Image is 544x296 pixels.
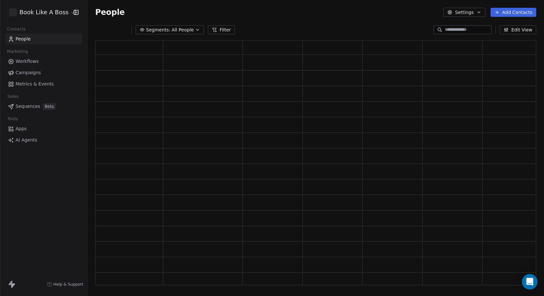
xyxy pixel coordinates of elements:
span: People [95,7,125,17]
a: People [5,34,82,44]
span: Segments: [146,27,170,33]
div: Open Intercom Messenger [522,274,538,290]
span: People [16,36,31,42]
span: Sales [5,92,21,101]
span: Marketing [4,47,31,56]
button: Filter [208,25,235,34]
a: Campaigns [5,67,82,78]
span: Beta [43,103,56,110]
span: Contacts [4,24,28,34]
span: Sequences [16,103,40,110]
span: Metrics & Events [16,81,54,87]
span: Tools [5,114,20,124]
div: grid [96,55,542,286]
span: Apps [16,125,27,132]
button: Book Like A Boss [8,7,69,18]
a: Help & Support [47,282,83,287]
a: AI Agents [5,135,82,145]
a: Workflows [5,56,82,67]
span: Help & Support [53,282,83,287]
span: Book Like A Boss [19,8,69,17]
button: Edit View [500,25,536,34]
button: Settings [443,8,485,17]
span: All People [172,27,194,33]
span: AI Agents [16,137,37,143]
a: Apps [5,123,82,134]
button: Add Contacts [491,8,536,17]
a: Metrics & Events [5,79,82,89]
a: SequencesBeta [5,101,82,112]
span: Campaigns [16,69,41,76]
span: Workflows [16,58,39,65]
